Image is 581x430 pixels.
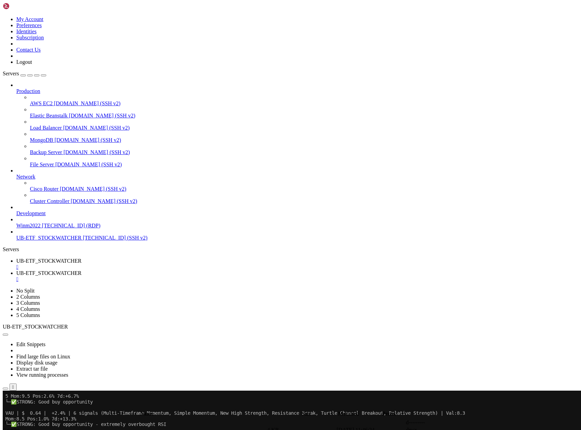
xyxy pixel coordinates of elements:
[16,270,578,282] a: UB-ETF_STOCKWATCHER
[64,149,130,155] span: [DOMAIN_NAME] (SSH v2)
[109,183,471,189] span: HGBL | $ 73.46 | +0.4% | 7 signals ([PERSON_NAME] Squeeze, Volume Spike, New High Strength, MACD ...
[30,137,578,143] a: MongoDB [DOMAIN_NAME] (SSH v2)
[5,358,22,364] span: :+4.6%
[30,131,578,143] li: MongoDB [DOMAIN_NAME] (SSH v2)
[16,288,35,294] a: No Split
[76,183,106,189] span: ~/Project51
[3,76,492,82] x-row: STRONG: Good buy opportunity
[10,384,17,391] button: 
[30,149,578,155] a: Backup Server [DOMAIN_NAME] (SSH v2)
[3,116,8,121] span: └─
[3,99,8,104] span: └─
[16,210,46,216] span: Development
[16,223,578,229] a: Winm2022 [TECHNICAL_ID] (RDP)
[4,419,8,425] span: ..
[8,132,14,138] span: ✅
[16,22,42,28] a: Preferences
[3,25,492,31] x-row: Mom:8.5 Pos:1.0% 7d:+13.3%
[3,251,462,257] span: BKW | $ 36.72 | +1.6% | 5 signals (Simple Momentum, New High Strength, Resistance Break, Turtle C...
[30,113,578,119] a: Elastic Beanstalk [DOMAIN_NAME] (SSH v2)
[16,88,578,94] a: Production
[71,198,137,204] span: [DOMAIN_NAME] (SSH v2)
[8,341,14,347] span: ✅
[16,47,41,53] a: Contact Us
[14,381,90,387] span: STRONG: Good buy opportunity
[30,143,578,155] li: Backup Server [DOMAIN_NAME] (SSH v2)
[5,234,76,240] span: Mom:8.5 Pos:1.0% 7d:+13.3%
[16,258,82,264] span: UB-ETF_STOCKWATCHER
[5,211,73,217] span: Mom:9.5 Pos:2.6% 7d:+6.7%
[16,264,578,270] a: 
[3,8,8,14] span: └─
[3,206,462,212] span: CMW | $ 0.48 | +1.1% | 6 signals (Multi-Timeframe Momentum, Simple Momentum, New High Strength, R...
[3,285,8,291] span: └─
[16,82,578,168] li: Production
[30,198,578,204] a: Cluster Controller [DOMAIN_NAME] (SSH v2)
[69,113,136,118] span: [DOMAIN_NAME] (SSH v2)
[8,76,14,82] span: ✅
[8,8,14,14] span: ✅
[376,410,403,417] th: Perm.: activate to sort column ascending
[16,88,40,94] span: Production
[8,116,14,121] span: ✅
[322,410,375,417] th: Modified: activate to sort column ascending
[30,155,578,168] li: File Server [DOMAIN_NAME] (SSH v2)
[22,183,73,189] span: ubuntu@vps-d35ccc65
[3,240,8,245] span: └─
[8,285,14,291] span: ✅
[3,3,42,10] img: Shellngn
[14,217,90,223] span: STRONG: Good buy opportunity
[83,235,148,241] span: [TECHNICAL_ID] (SSH v2)
[30,192,578,204] li: Cluster Controller [DOMAIN_NAME] (SSH v2)
[30,186,578,192] a: Cisco Router [DOMAIN_NAME] (SSH v2)
[3,364,8,370] span: └─
[30,94,578,107] li: AWS EC2 [DOMAIN_NAME] (SSH v2)
[291,410,322,417] th: Size: activate to sort column ascending
[3,71,19,76] span: Servers
[3,99,492,105] x-row: STRONG: Good buy opportunity
[16,29,37,34] a: Identities
[3,375,424,381] span: IZZ | $ 60.68 | +2.3% | 4 signals (Simple Momentum, MACD Bullish Crossover, Resistance Break, Tur...
[3,31,8,36] span: └─
[3,20,492,25] x-row: VAU | $ 0.64 | +2.4% | 6 signals (Multi-Timeframe Momentum, Simple Momentum, New High Strength, R...
[30,186,58,192] span: Cisco Router
[3,217,8,223] span: └─
[8,99,14,105] span: ✅
[3,87,492,93] x-row: IAA | $133.47 | +1.9% | 5 signals (Simple Momentum, MACD Bullish Crossover, Resistance Break, Tur...
[3,132,8,138] span: └─
[4,419,6,425] span: 
[14,285,90,291] span: STRONG: Good buy opportunity
[3,76,8,81] span: └─
[8,240,14,245] span: ✅
[3,246,578,253] div: Servers
[3,410,290,417] th: Name: activate to sort column descending
[30,198,69,204] span: Cluster Controller
[16,16,44,22] a: My Account
[3,228,462,234] span: VAU | $ 0.64 | +2.4% | 6 signals (Multi-Timeframe Momentum, Simple Momentum, New High Strength, R...
[16,360,57,366] a: Display disk usage
[16,258,578,270] a: UB-ETF_STOCKWATCHER
[3,307,8,313] span: └─
[16,300,40,306] a: 3 Columns
[16,276,578,282] a: 
[8,172,14,178] span: ✅
[5,302,16,307] span: 4.1%
[30,100,53,106] span: AWS EC2
[3,42,492,48] x-row: BKW | $ 36.72 | +1.6% | 5 signals (Simple Momentum, New High Strength, Resistance Break, Turtle C...
[16,59,32,65] a: Logout
[3,319,454,324] span: OFX | $ 0.89 | +2.3% | 5 signals (Multi-Timeframe Momentum, Simple Momentum, Gap Up, Turtle Chann...
[3,324,8,330] span: └─
[3,127,492,133] x-row: BMN | $ 3.46 | +1.8% | 5 signals (Simple Momentum, Gap Up, Resistance Break, Turtle Channel Break...
[14,240,164,245] span: STRONG: Good buy opportunity - extremely overbought RSI
[8,307,14,313] span: ✅
[3,8,492,14] x-row: STRONG: Good buy opportunity
[30,180,578,192] li: Cisco Router [DOMAIN_NAME] (SSH v2)
[3,211,5,217] span: 5
[8,31,14,37] span: ✅
[3,257,5,262] span: 8
[3,172,492,178] x-row: STRONG: Good buy opportunity
[16,35,44,40] a: Subscription
[3,274,462,279] span: SOL | $ 44.99 | +1.6% | 5 signals (Simple Momentum, New High Strength, Resistance Break, Turtle C...
[3,341,8,347] span: └─
[14,194,90,200] span: STRONG: Good buy opportunity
